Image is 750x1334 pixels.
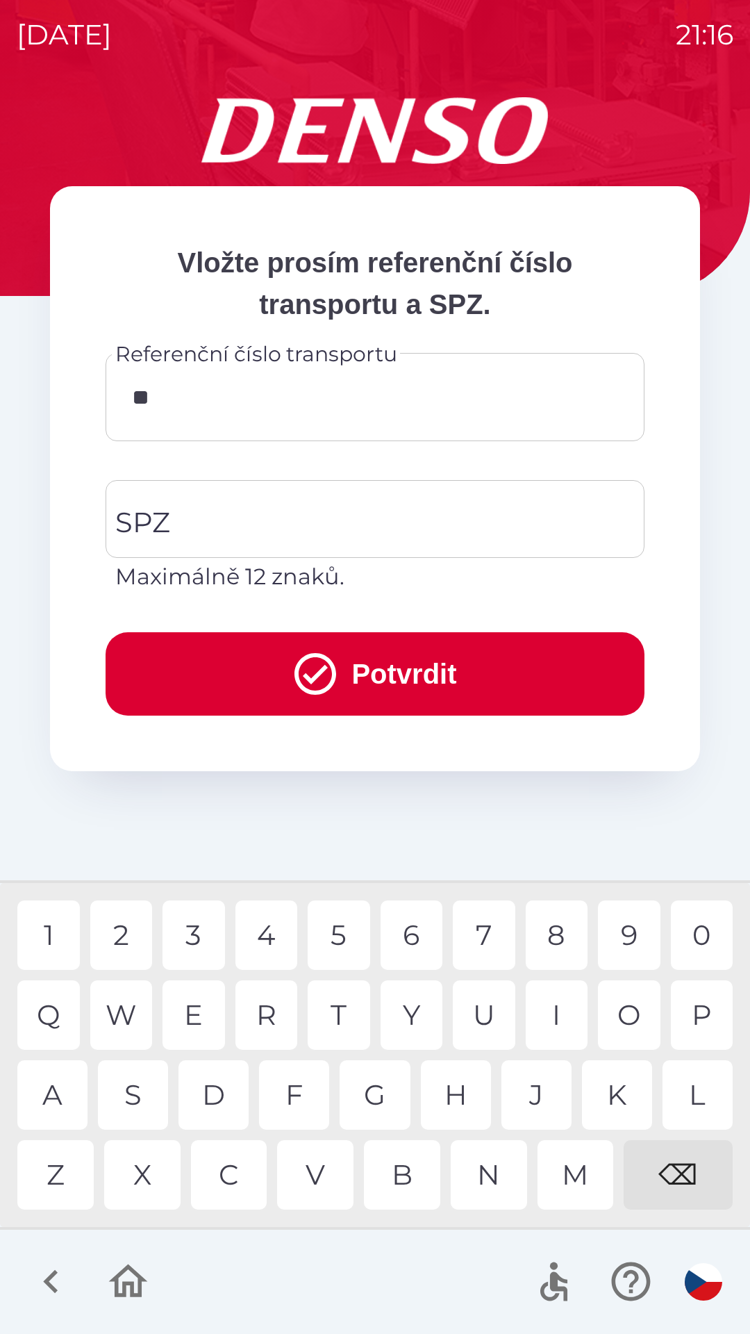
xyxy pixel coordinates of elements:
[106,632,644,716] button: Potvrdit
[50,97,700,164] img: Logo
[115,560,635,593] p: Maximálně 12 znaků.
[115,339,397,369] label: Referenční číslo transportu
[17,14,112,56] p: [DATE]
[685,1263,722,1301] img: cs flag
[106,242,644,325] p: Vložte prosím referenční číslo transportu a SPZ.
[676,14,733,56] p: 21:16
